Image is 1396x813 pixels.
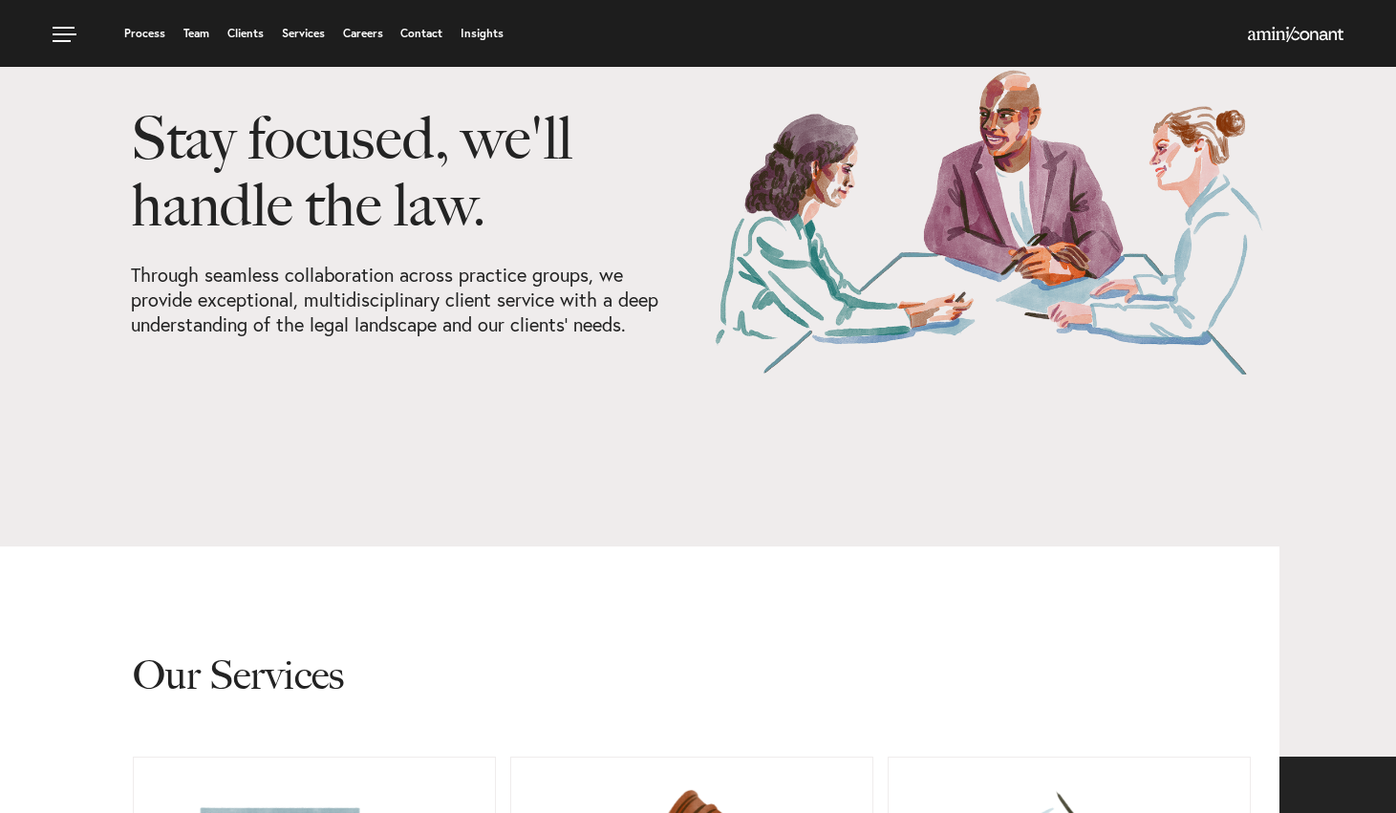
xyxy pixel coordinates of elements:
a: Process [124,28,165,39]
h2: Our Services [133,546,1251,757]
a: Home [1248,28,1343,43]
h1: Stay focused, we'll handle the law. [131,105,684,263]
a: Clients [227,28,264,39]
img: Our Services [713,69,1266,374]
a: Contact [400,28,442,39]
p: Through seamless collaboration across practice groups, we provide exceptional, multidisciplinary ... [131,263,684,337]
a: Insights [461,28,504,39]
img: Amini & Conant [1248,27,1343,42]
a: Careers [343,28,383,39]
a: Services [282,28,325,39]
a: Team [183,28,209,39]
